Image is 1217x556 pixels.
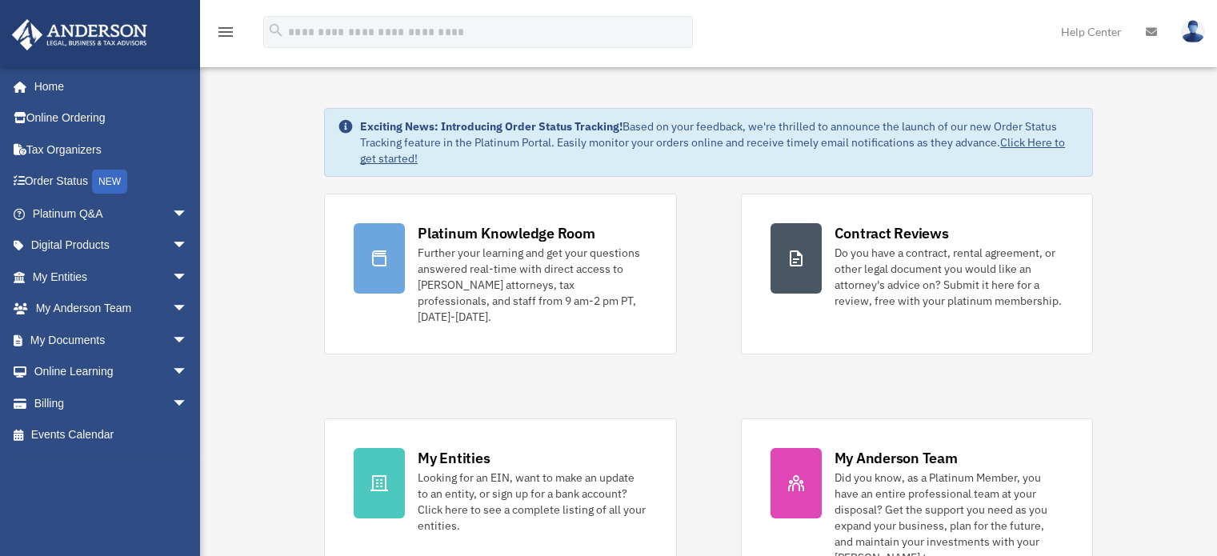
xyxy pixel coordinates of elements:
a: Click Here to get started! [360,135,1065,166]
span: arrow_drop_down [172,293,204,326]
img: Anderson Advisors Platinum Portal [7,19,152,50]
a: Online Ordering [11,102,212,134]
div: Contract Reviews [835,223,949,243]
div: My Entities [418,448,490,468]
a: Digital Productsarrow_drop_down [11,230,212,262]
span: arrow_drop_down [172,356,204,389]
div: Looking for an EIN, want to make an update to an entity, or sign up for a bank account? Click her... [418,470,647,534]
a: My Anderson Teamarrow_drop_down [11,293,212,325]
a: Billingarrow_drop_down [11,387,212,419]
a: My Documentsarrow_drop_down [11,324,212,356]
a: My Entitiesarrow_drop_down [11,261,212,293]
a: Online Learningarrow_drop_down [11,356,212,388]
span: arrow_drop_down [172,261,204,294]
div: Further your learning and get your questions answered real-time with direct access to [PERSON_NAM... [418,245,647,325]
a: Tax Organizers [11,134,212,166]
div: Do you have a contract, rental agreement, or other legal document you would like an attorney's ad... [835,245,1063,309]
strong: Exciting News: Introducing Order Status Tracking! [360,119,623,134]
a: Order StatusNEW [11,166,212,198]
img: User Pic [1181,20,1205,43]
div: Based on your feedback, we're thrilled to announce the launch of our new Order Status Tracking fe... [360,118,1079,166]
span: arrow_drop_down [172,387,204,420]
span: arrow_drop_down [172,230,204,262]
span: arrow_drop_down [172,198,204,230]
a: Platinum Q&Aarrow_drop_down [11,198,212,230]
i: menu [216,22,235,42]
div: NEW [92,170,127,194]
a: Contract Reviews Do you have a contract, rental agreement, or other legal document you would like... [741,194,1093,354]
a: Platinum Knowledge Room Further your learning and get your questions answered real-time with dire... [324,194,676,354]
span: arrow_drop_down [172,324,204,357]
i: search [267,22,285,39]
a: menu [216,28,235,42]
div: My Anderson Team [835,448,958,468]
div: Platinum Knowledge Room [418,223,595,243]
a: Events Calendar [11,419,212,451]
a: Home [11,70,204,102]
